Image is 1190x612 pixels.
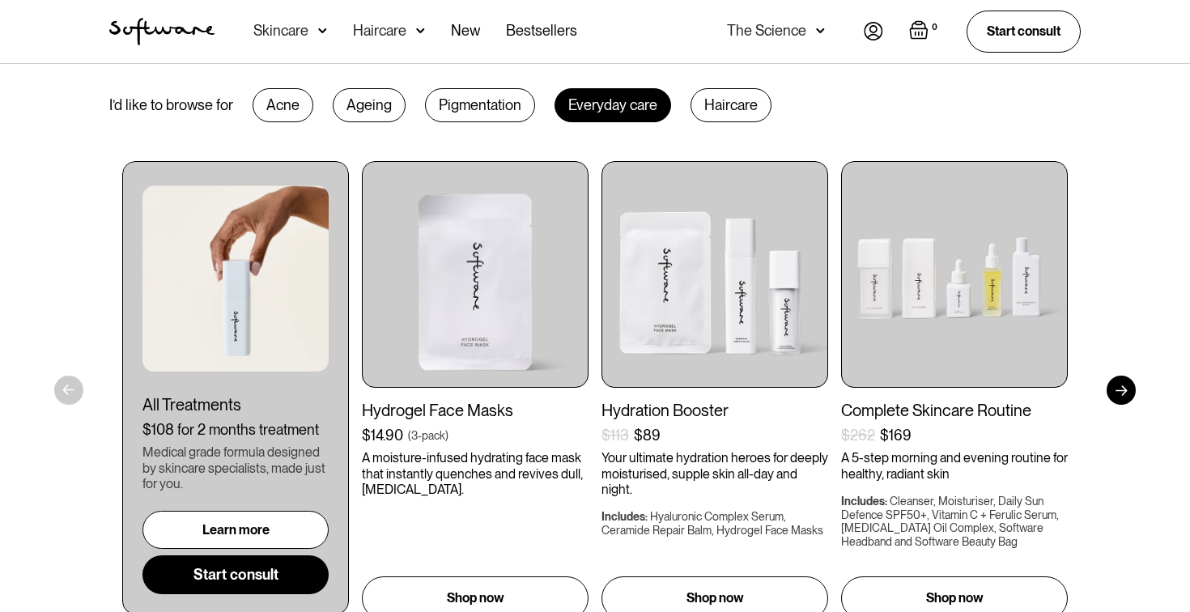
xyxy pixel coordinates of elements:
[601,510,648,523] div: Includes:
[601,510,823,537] div: Hyaluronic Complex Serum, Ceramide Repair Balm, Hydrogel Face Masks
[362,401,589,420] div: Hydrogel Face Masks
[333,88,406,122] div: Ageing
[109,96,233,114] div: I’d like to browse for
[841,495,887,508] div: Includes:
[841,495,1059,548] div: Cleanser, Moisturiser, Daily Sun Defence SPF50+, Vitamin C + Ferulic Serum, [MEDICAL_DATA] Oil Co...
[601,450,828,497] p: Your ultimate hydration heroes for deeply moisturised, supple skin all-day and night.
[109,18,215,45] img: Software Logo
[634,427,661,444] div: $89
[841,427,875,444] div: $262
[445,427,448,444] div: )
[841,450,1068,481] p: A 5-step morning and evening routine for healthy, radiant skin
[408,427,411,444] div: (
[411,427,445,444] div: 3-pack
[142,444,329,491] div: Medical grade formula designed by skincare specialists, made just for you.
[909,20,941,43] a: Open cart
[362,450,589,497] p: A moisture-infused hydrating face mask that instantly quenches and revives dull, [MEDICAL_DATA].
[416,23,425,39] img: arrow down
[727,23,806,39] div: The Science
[142,511,329,549] a: Learn more
[816,23,825,39] img: arrow down
[142,421,329,439] div: $108 for 2 months treatment
[686,589,744,608] p: Shop now
[318,23,327,39] img: arrow down
[691,88,771,122] div: Haircare
[601,401,828,420] div: Hydration Booster
[841,401,1068,420] div: Complete Skincare Routine
[926,589,984,608] p: Shop now
[880,427,912,444] div: $169
[362,427,403,444] div: $14.90
[353,23,406,39] div: Haircare
[253,23,308,39] div: Skincare
[929,20,941,35] div: 0
[601,427,629,444] div: $113
[447,589,504,608] p: Shop now
[142,555,329,594] a: Start consult
[202,522,270,538] div: Learn more
[253,88,313,122] div: Acne
[142,395,329,414] div: All Treatments
[555,88,671,122] div: Everyday care
[967,11,1081,52] a: Start consult
[425,88,535,122] div: Pigmentation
